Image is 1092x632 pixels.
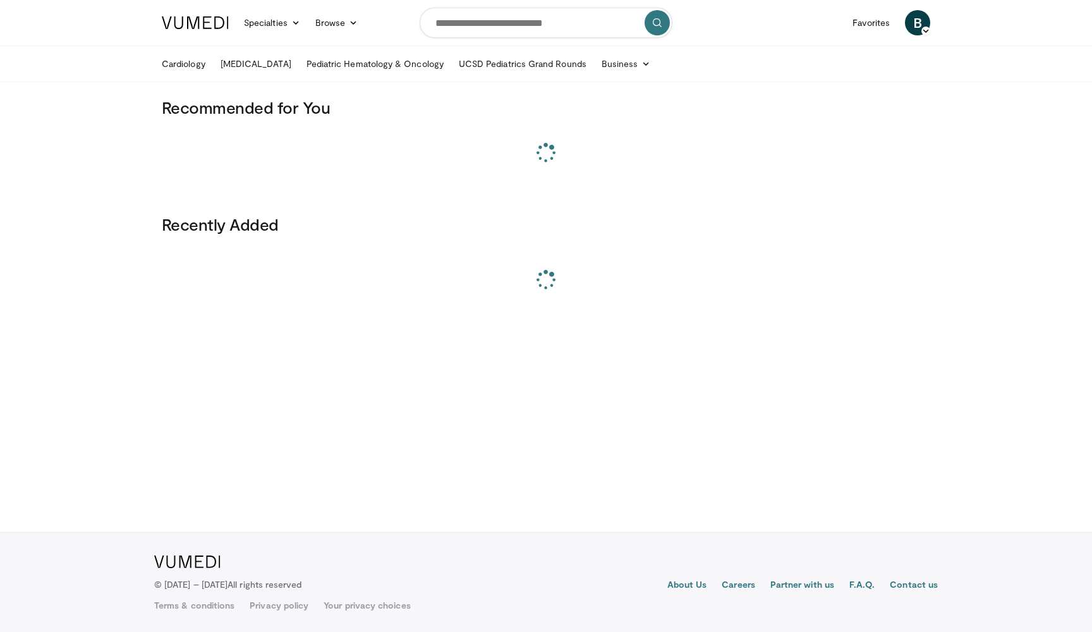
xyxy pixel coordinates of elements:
a: B [905,10,930,35]
a: Business [594,51,658,76]
a: Specialties [236,10,308,35]
img: VuMedi Logo [162,16,229,29]
a: Cardiology [154,51,213,76]
a: Your privacy choices [324,599,410,612]
h3: Recommended for You [162,97,930,118]
a: About Us [667,578,707,593]
a: Pediatric Hematology & Oncology [299,51,451,76]
a: Browse [308,10,366,35]
a: F.A.Q. [849,578,875,593]
p: © [DATE] – [DATE] [154,578,302,591]
a: [MEDICAL_DATA] [213,51,299,76]
a: Careers [722,578,755,593]
a: Terms & conditions [154,599,234,612]
span: All rights reserved [227,579,301,590]
a: UCSD Pediatrics Grand Rounds [451,51,594,76]
input: Search topics, interventions [420,8,672,38]
a: Privacy policy [250,599,308,612]
img: VuMedi Logo [154,556,221,568]
a: Partner with us [770,578,834,593]
h3: Recently Added [162,214,930,234]
a: Favorites [845,10,897,35]
a: Contact us [890,578,938,593]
